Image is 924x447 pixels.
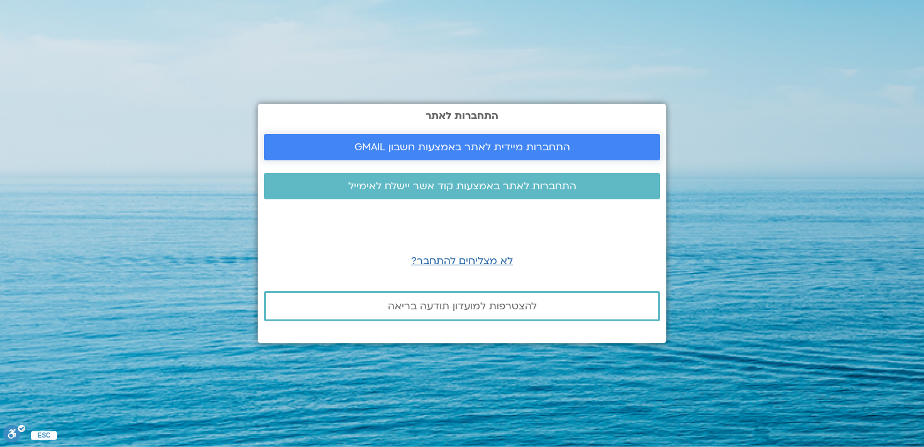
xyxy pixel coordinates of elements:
span: התחברות מיידית לאתר באמצעות חשבון GMAIL [355,141,570,153]
span: התחברות לאתר באמצעות קוד אשר יישלח לאימייל [348,180,576,192]
span: להצטרפות למועדון תודעה בריאה [388,301,537,312]
a: לא מצליחים להתחבר? [411,254,513,268]
a: התחברות לאתר באמצעות קוד אשר יישלח לאימייל [264,173,660,199]
a: להצטרפות למועדון תודעה בריאה [264,291,660,321]
h2: התחברות לאתר [264,110,660,121]
a: התחברות מיידית לאתר באמצעות חשבון GMAIL [264,134,660,160]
